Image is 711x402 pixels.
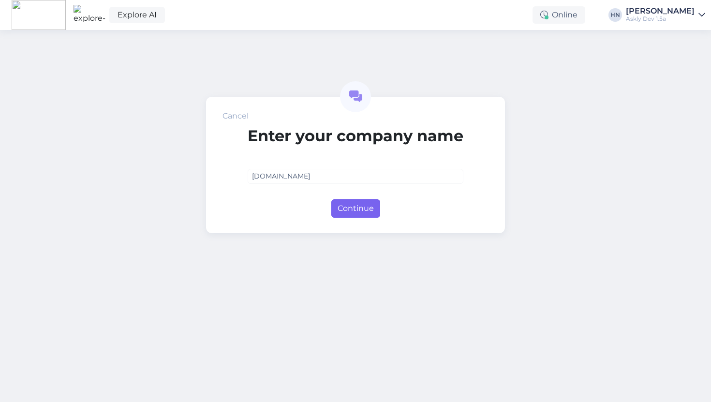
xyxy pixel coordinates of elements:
div: Cancel [222,110,249,122]
input: ABC Corporation [248,169,463,184]
h2: Enter your company name [248,127,463,145]
div: Askly Dev 1.5a [626,15,695,23]
button: Continue [331,199,380,218]
div: HN [608,8,622,22]
a: [PERSON_NAME]Askly Dev 1.5a [626,7,705,23]
div: Online [533,6,585,24]
div: [PERSON_NAME] [626,7,695,15]
a: Explore AI [109,7,165,23]
img: explore-ai [74,5,105,25]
